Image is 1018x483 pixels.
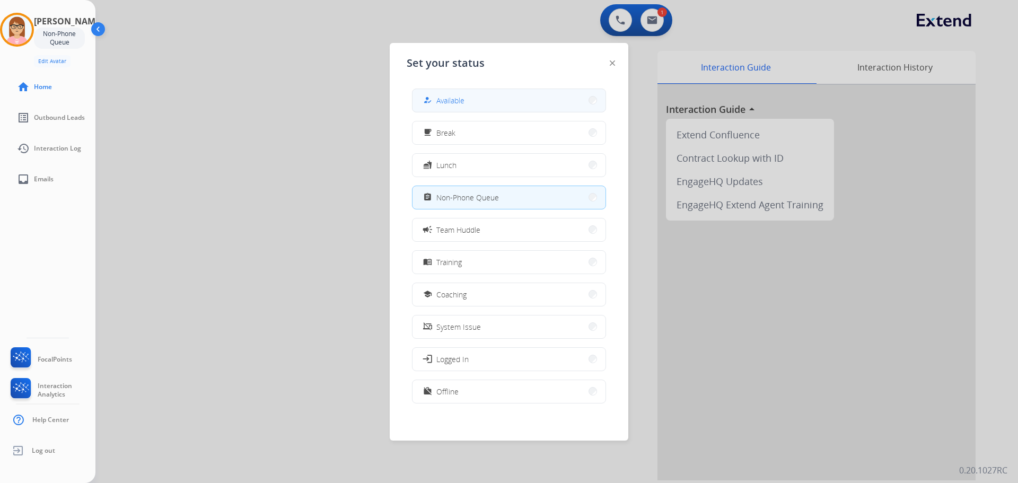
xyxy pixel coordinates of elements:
[34,175,54,183] span: Emails
[38,355,72,364] span: FocalPoints
[413,315,605,338] button: System Issue
[407,56,485,71] span: Set your status
[423,193,432,202] mat-icon: assignment
[38,382,95,399] span: Interaction Analytics
[436,160,457,171] span: Lunch
[413,89,605,112] button: Available
[436,224,480,235] span: Team Huddle
[413,186,605,209] button: Non-Phone Queue
[436,321,481,332] span: System Issue
[436,354,469,365] span: Logged In
[423,161,432,170] mat-icon: fastfood
[422,224,433,235] mat-icon: campaign
[34,83,52,91] span: Home
[413,121,605,144] button: Break
[2,15,32,45] img: avatar
[34,15,103,28] h3: [PERSON_NAME]
[413,283,605,306] button: Coaching
[34,113,85,122] span: Outbound Leads
[413,154,605,177] button: Lunch
[17,111,30,124] mat-icon: list_alt
[436,95,464,106] span: Available
[413,348,605,371] button: Logged In
[8,378,95,402] a: Interaction Analytics
[34,55,71,67] button: Edit Avatar
[436,192,499,203] span: Non-Phone Queue
[423,128,432,137] mat-icon: free_breakfast
[413,251,605,274] button: Training
[413,380,605,403] button: Offline
[423,258,432,267] mat-icon: menu_book
[17,173,30,186] mat-icon: inbox
[34,144,81,153] span: Interaction Log
[34,28,85,49] div: Non-Phone Queue
[423,387,432,396] mat-icon: work_off
[422,354,433,364] mat-icon: login
[17,81,30,93] mat-icon: home
[32,446,55,455] span: Log out
[436,386,459,397] span: Offline
[436,127,455,138] span: Break
[610,60,615,66] img: close-button
[436,289,467,300] span: Coaching
[959,464,1007,477] p: 0.20.1027RC
[8,347,72,372] a: FocalPoints
[413,218,605,241] button: Team Huddle
[423,322,432,331] mat-icon: phonelink_off
[436,257,462,268] span: Training
[423,96,432,105] mat-icon: how_to_reg
[423,290,432,299] mat-icon: school
[17,142,30,155] mat-icon: history
[32,416,69,424] span: Help Center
